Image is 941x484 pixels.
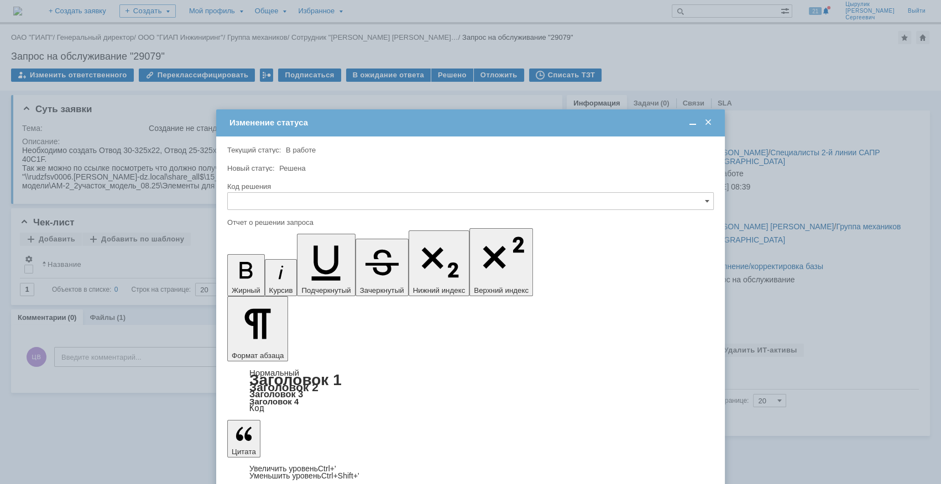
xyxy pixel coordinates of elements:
[360,286,404,294] span: Зачеркнутый
[286,146,316,154] span: В работе
[356,239,409,296] button: Зачеркнутый
[227,296,288,361] button: Формат абзаца
[249,368,299,377] a: Нормальный
[703,118,714,128] span: Закрыть
[409,230,470,296] button: Нижний индекс
[318,464,336,473] span: Ctrl+'
[301,286,351,294] span: Подчеркнутый
[249,397,299,406] a: Заголовок 4
[232,351,284,360] span: Формат абзаца
[227,219,712,226] div: Отчет о решении запроса
[469,228,533,296] button: Верхний индекс
[227,146,281,154] label: Текущий статус:
[249,389,303,399] a: Заголовок 3
[249,371,342,388] a: Заголовок 1
[279,164,305,172] span: Решена
[227,369,714,412] div: Формат абзаца
[297,234,355,296] button: Подчеркнутый
[687,118,698,128] span: Свернуть (Ctrl + M)
[474,286,529,294] span: Верхний индекс
[249,381,318,393] a: Заголовок 2
[249,464,336,473] a: Increase
[249,403,264,413] a: Код
[413,286,466,294] span: Нижний индекс
[232,286,260,294] span: Жирный
[227,465,714,480] div: Цитата
[265,259,297,296] button: Курсив
[232,448,256,456] span: Цитата
[229,118,714,128] div: Изменение статуса
[227,254,265,296] button: Жирный
[249,471,359,480] a: Decrease
[227,183,712,190] div: Код решения
[227,164,275,172] label: Новый статус:
[227,420,260,457] button: Цитата
[321,471,359,480] span: Ctrl+Shift+'
[269,286,293,294] span: Курсив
